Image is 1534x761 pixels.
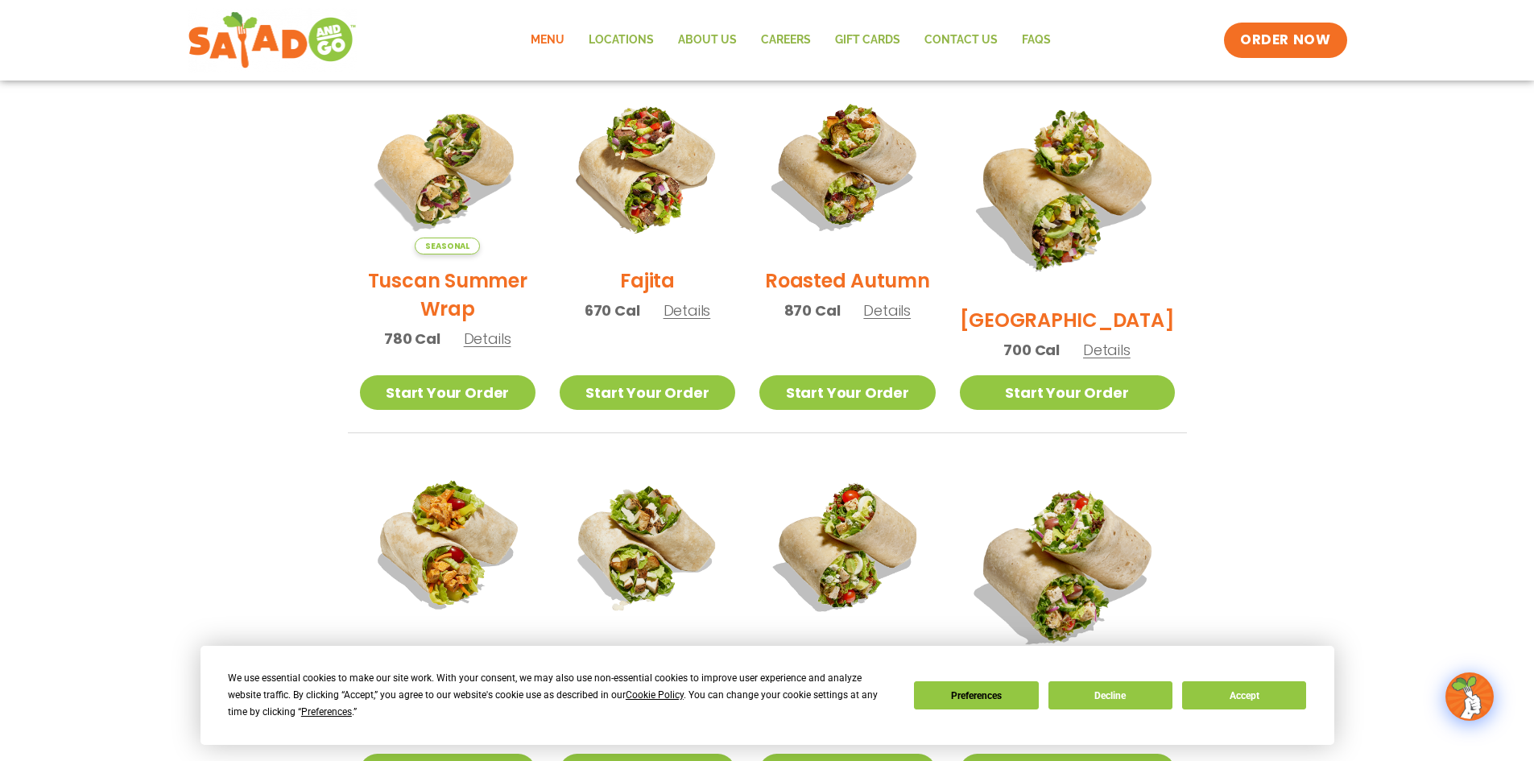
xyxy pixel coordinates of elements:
[415,238,480,254] span: Seasonal
[626,689,684,701] span: Cookie Policy
[384,328,440,349] span: 780 Cal
[301,706,352,718] span: Preferences
[759,79,935,254] img: Product photo for Roasted Autumn Wrap
[519,22,577,59] a: Menu
[577,22,666,59] a: Locations
[666,22,749,59] a: About Us
[560,79,735,254] img: Product photo for Fajita Wrap
[960,457,1175,672] img: Product photo for Greek Wrap
[823,22,912,59] a: GIFT CARDS
[784,300,841,321] span: 870 Cal
[914,681,1038,709] button: Preferences
[464,329,511,349] span: Details
[1447,674,1492,719] img: wpChatIcon
[620,267,675,295] h2: Fajita
[749,22,823,59] a: Careers
[960,375,1175,410] a: Start Your Order
[360,375,535,410] a: Start Your Order
[960,79,1175,294] img: Product photo for BBQ Ranch Wrap
[519,22,1063,59] nav: Menu
[228,670,895,721] div: We use essential cookies to make our site work. With your consent, we may also use non-essential ...
[765,267,930,295] h2: Roasted Autumn
[1048,681,1172,709] button: Decline
[1240,31,1330,50] span: ORDER NOW
[360,457,535,633] img: Product photo for Buffalo Chicken Wrap
[360,267,535,323] h2: Tuscan Summer Wrap
[585,300,640,321] span: 670 Cal
[360,79,535,254] img: Product photo for Tuscan Summer Wrap
[1182,681,1306,709] button: Accept
[560,375,735,410] a: Start Your Order
[759,375,935,410] a: Start Your Order
[1083,340,1131,360] span: Details
[188,8,358,72] img: new-SAG-logo-768×292
[1224,23,1346,58] a: ORDER NOW
[664,300,711,321] span: Details
[201,646,1334,745] div: Cookie Consent Prompt
[560,457,735,633] img: Product photo for Caesar Wrap
[912,22,1010,59] a: Contact Us
[1010,22,1063,59] a: FAQs
[863,300,911,321] span: Details
[960,306,1175,334] h2: [GEOGRAPHIC_DATA]
[759,457,935,633] img: Product photo for Cobb Wrap
[1003,339,1060,361] span: 700 Cal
